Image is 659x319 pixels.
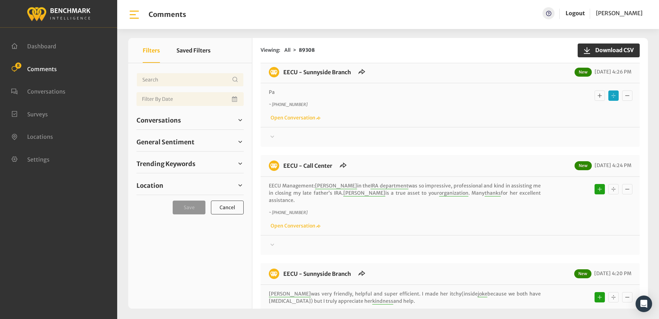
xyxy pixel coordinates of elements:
[279,67,355,77] h6: EECU - Sunnyside Branch
[136,116,181,125] span: Conversations
[566,7,585,19] a: Logout
[299,47,315,53] strong: 89308
[269,161,279,171] img: benchmark
[566,10,585,17] a: Logout
[136,73,244,87] input: Username
[269,223,321,229] a: Open Conversation
[11,42,56,49] a: Dashboard
[15,62,21,69] span: 8
[176,38,211,63] button: Saved Filters
[211,201,244,214] button: Cancel
[593,290,634,304] div: Basic example
[136,159,195,168] span: Trending Keywords
[11,110,48,117] a: Surveys
[269,89,541,96] p: Pa
[11,133,53,139] a: Locations
[269,210,307,215] i: ~ [PHONE_NUMBER]
[593,69,631,75] span: [DATE] 4:26 PM
[269,102,307,107] i: ~ [PHONE_NUMBER]
[371,183,408,189] span: IRA department
[596,10,642,17] span: [PERSON_NAME]
[11,87,65,94] a: Conversations
[283,162,332,169] a: EECU - Call Center
[269,182,541,204] p: EECU Management: in the was so impressive, professional and kind in assisting me in closing my la...
[149,10,186,19] h1: Comments
[591,46,634,54] span: Download CSV
[136,137,194,147] span: General Sentiment
[478,291,487,297] span: joke
[593,182,634,196] div: Basic example
[269,115,321,121] a: Open Conversation
[269,269,279,279] img: benchmark
[11,155,50,162] a: Settings
[143,38,160,63] button: Filters
[593,89,634,103] div: Basic example
[283,69,351,76] a: EECU - Sunnyside Branch
[136,181,163,190] span: Location
[27,110,48,117] span: Surveys
[231,92,240,106] button: Open Calendar
[593,162,631,168] span: [DATE] 4:24 PM
[284,47,291,53] span: All
[27,43,56,50] span: Dashboard
[269,291,311,297] span: [PERSON_NAME]
[279,161,336,171] h6: EECU - Call Center
[372,298,393,304] span: kindness
[575,68,592,77] span: New
[485,190,501,196] span: thanks
[343,190,385,196] span: [PERSON_NAME]
[578,43,640,57] button: Download CSV
[27,133,53,140] span: Locations
[27,156,50,163] span: Settings
[27,65,57,72] span: Comments
[574,269,591,278] span: New
[636,296,652,312] div: Open Intercom Messenger
[592,270,631,277] span: [DATE] 4:20 PM
[596,7,642,19] a: [PERSON_NAME]
[575,161,592,170] span: New
[27,5,91,22] img: benchmark
[136,115,244,125] a: Conversations
[11,65,57,72] a: Comments 8
[27,88,65,95] span: Conversations
[136,92,244,106] input: Date range input field
[279,269,355,279] h6: EECU - Sunnyside Branch
[128,9,140,21] img: bar
[136,137,244,147] a: General Sentiment
[269,67,279,77] img: benchmark
[439,190,468,196] span: organization
[136,180,244,191] a: Location
[136,158,244,169] a: Trending Keywords
[269,290,541,305] p: was very friendly, helpful and super efficient. I made her itchy(inside because we both have [MED...
[315,183,357,189] span: [PERSON_NAME]
[261,47,280,54] span: Viewing:
[283,270,351,277] a: EECU - Sunnyside Branch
